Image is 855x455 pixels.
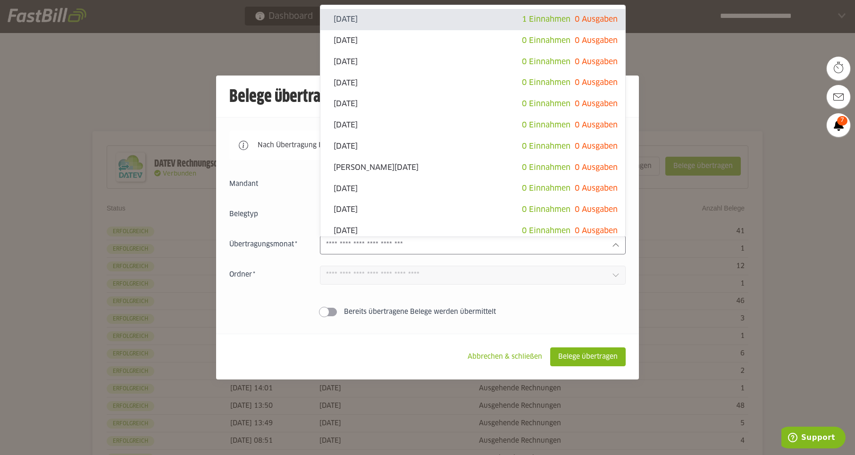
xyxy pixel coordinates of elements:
[320,157,625,178] sl-option: [PERSON_NAME][DATE]
[522,16,570,23] span: 1 Einnahmen
[575,16,618,23] span: 0 Ausgaben
[320,220,625,242] sl-option: [DATE]
[575,206,618,213] span: 0 Ausgaben
[320,178,625,199] sl-option: [DATE]
[460,347,550,366] sl-button: Abbrechen & schließen
[320,51,625,73] sl-option: [DATE]
[575,121,618,129] span: 0 Ausgaben
[575,227,618,235] span: 0 Ausgaben
[320,115,625,136] sl-option: [DATE]
[320,30,625,51] sl-option: [DATE]
[575,143,618,150] span: 0 Ausgaben
[837,116,847,126] span: 7
[522,121,570,129] span: 0 Einnahmen
[575,164,618,171] span: 0 Ausgaben
[229,307,626,317] sl-switch: Bereits übertragene Belege werden übermittelt
[522,58,570,66] span: 0 Einnahmen
[522,227,570,235] span: 0 Einnahmen
[320,72,625,93] sl-option: [DATE]
[575,58,618,66] span: 0 Ausgaben
[522,206,570,213] span: 0 Einnahmen
[522,37,570,44] span: 0 Einnahmen
[522,79,570,86] span: 0 Einnahmen
[320,136,625,157] sl-option: [DATE]
[575,100,618,108] span: 0 Ausgaben
[522,143,570,150] span: 0 Einnahmen
[320,199,625,220] sl-option: [DATE]
[320,9,625,30] sl-option: [DATE]
[522,185,570,192] span: 0 Einnahmen
[522,164,570,171] span: 0 Einnahmen
[781,427,846,450] iframe: Öffnet ein Widget, in dem Sie weitere Informationen finden
[522,100,570,108] span: 0 Einnahmen
[575,79,618,86] span: 0 Ausgaben
[550,347,626,366] sl-button: Belege übertragen
[827,113,850,137] a: 7
[575,37,618,44] span: 0 Ausgaben
[575,185,618,192] span: 0 Ausgaben
[320,93,625,115] sl-option: [DATE]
